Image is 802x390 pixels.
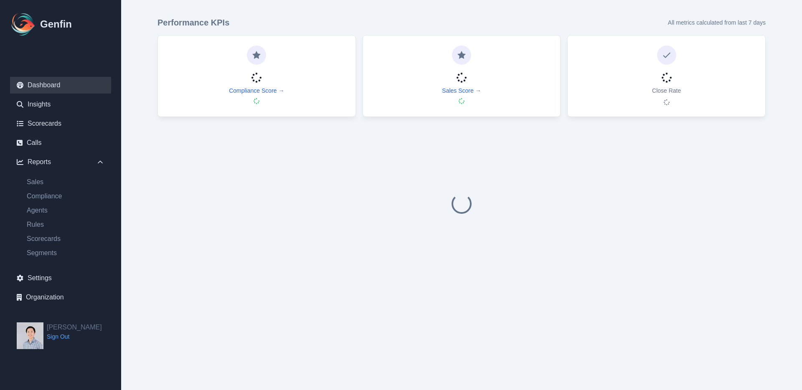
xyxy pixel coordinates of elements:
img: Jeffrey Pang [17,322,43,349]
a: Calls [10,134,111,151]
a: Sign Out [47,332,102,341]
a: Compliance Score → [229,86,284,95]
h1: Genfin [40,18,72,31]
a: Segments [20,248,111,258]
a: Scorecards [10,115,111,132]
a: Compliance [20,191,111,201]
a: Sales Score → [442,86,481,95]
p: All metrics calculated from last 7 days [668,18,766,27]
a: Insights [10,96,111,113]
div: Reports [10,154,111,170]
a: Rules [20,220,111,230]
img: Logo [10,11,37,38]
h2: [PERSON_NAME] [47,322,102,332]
a: Sales [20,177,111,187]
a: Agents [20,205,111,215]
h3: Performance KPIs [157,17,229,28]
p: Close Rate [652,86,681,95]
a: Dashboard [10,77,111,94]
a: Scorecards [20,234,111,244]
a: Settings [10,270,111,286]
a: Organization [10,289,111,306]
